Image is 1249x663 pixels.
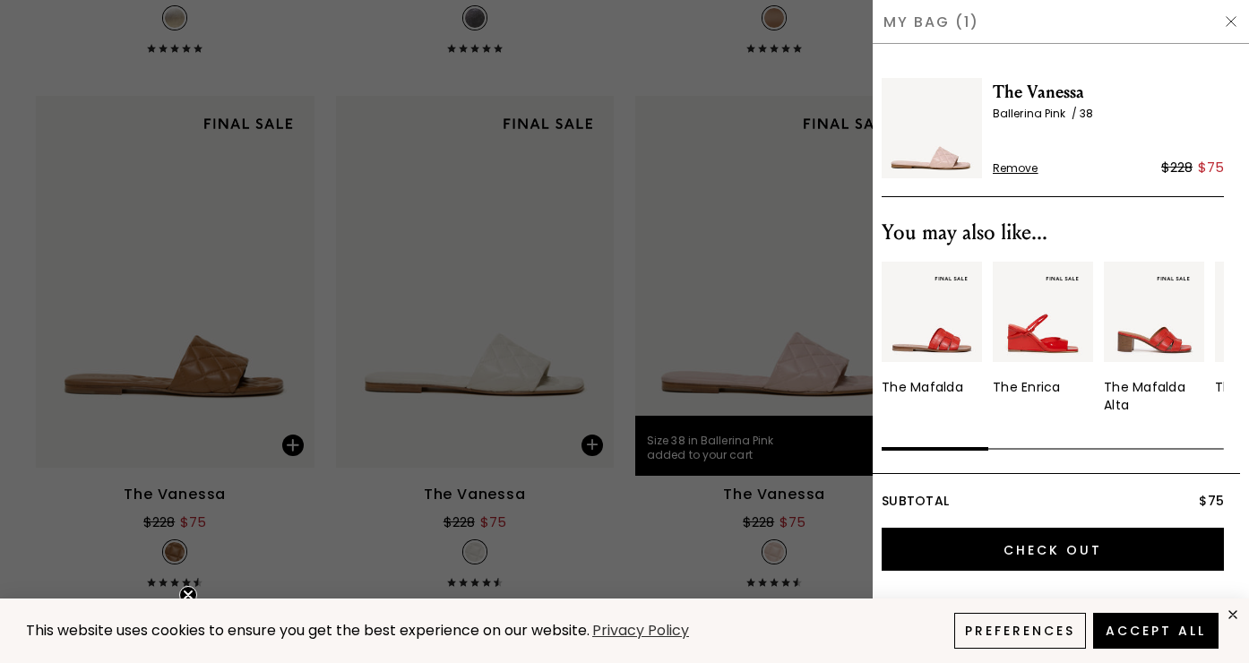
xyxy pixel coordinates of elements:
[882,78,982,178] img: The Vanessa
[931,272,971,285] img: final sale tag
[1104,262,1204,414] div: 3 / 10
[179,586,197,604] button: Close teaser
[993,262,1093,362] img: 7323039039547_01_Main_New_TheEnrica_Lipstick_Patent_290x387_crop_center.jpg
[26,620,590,641] span: This website uses cookies to ensure you get the best experience on our website.
[993,378,1061,396] div: The Enrica
[1080,106,1093,121] span: 38
[1199,492,1224,510] span: $75
[882,528,1224,571] input: Check Out
[993,262,1093,396] a: final sale tagThe Enrica
[993,106,1080,121] span: Ballerina Pink
[993,161,1038,176] span: Remove
[1104,262,1204,414] a: final sale tagThe Mafalda Alta
[1153,272,1193,285] img: final sale tag
[882,219,1224,247] div: You may also like...
[1198,157,1224,178] div: $75
[882,262,982,362] img: 7318940418107_01_Main_New_TheMafalda_Lipstick_CroccoPrintedLeather_290x387_crop_center.jpg
[590,620,692,642] a: Privacy Policy (opens in a new tab)
[1042,272,1082,285] img: final sale tag
[954,613,1086,649] button: Preferences
[1104,378,1204,414] div: The Mafalda Alta
[1224,14,1238,29] img: Hide Drawer
[1104,262,1204,362] img: 7329824014395_01_Main_New_TheMafaldaAlta_Lipstick_CroccoPrintedLeather_290x387_crop_center.jpg
[1226,607,1240,622] div: close
[1093,613,1219,649] button: Accept All
[993,78,1224,107] span: The Vanessa
[1161,157,1193,178] div: $228
[882,492,949,510] span: Subtotal
[882,378,963,396] div: The Mafalda
[882,262,982,396] a: final sale tagThe Mafalda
